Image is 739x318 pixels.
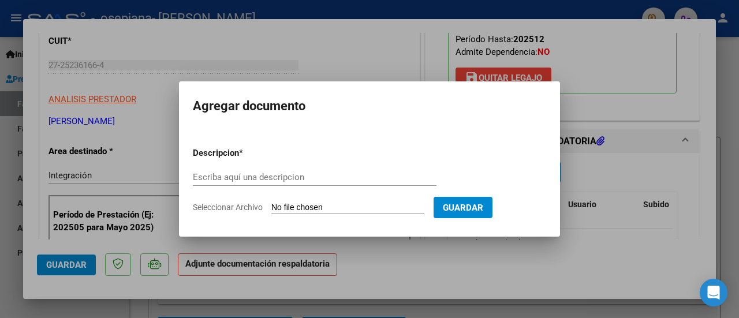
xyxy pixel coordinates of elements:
h2: Agregar documento [193,95,546,117]
span: Seleccionar Archivo [193,203,263,212]
p: Descripcion [193,147,299,160]
button: Guardar [434,197,492,218]
span: Guardar [443,203,483,213]
div: Open Intercom Messenger [700,279,727,306]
